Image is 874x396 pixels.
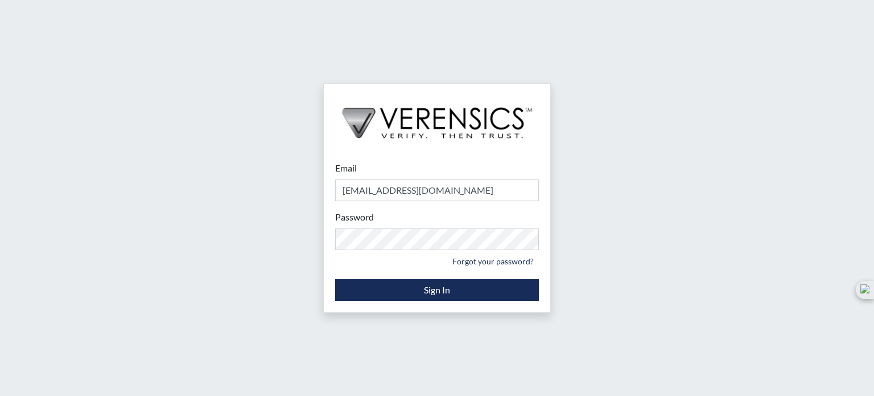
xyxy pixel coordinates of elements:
[335,279,539,301] button: Sign In
[447,252,539,270] a: Forgot your password?
[335,210,374,224] label: Password
[324,84,550,150] img: logo-wide-black.2aad4157.png
[860,284,869,295] img: chapa.svg
[335,161,357,175] label: Email
[335,179,539,201] input: Email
